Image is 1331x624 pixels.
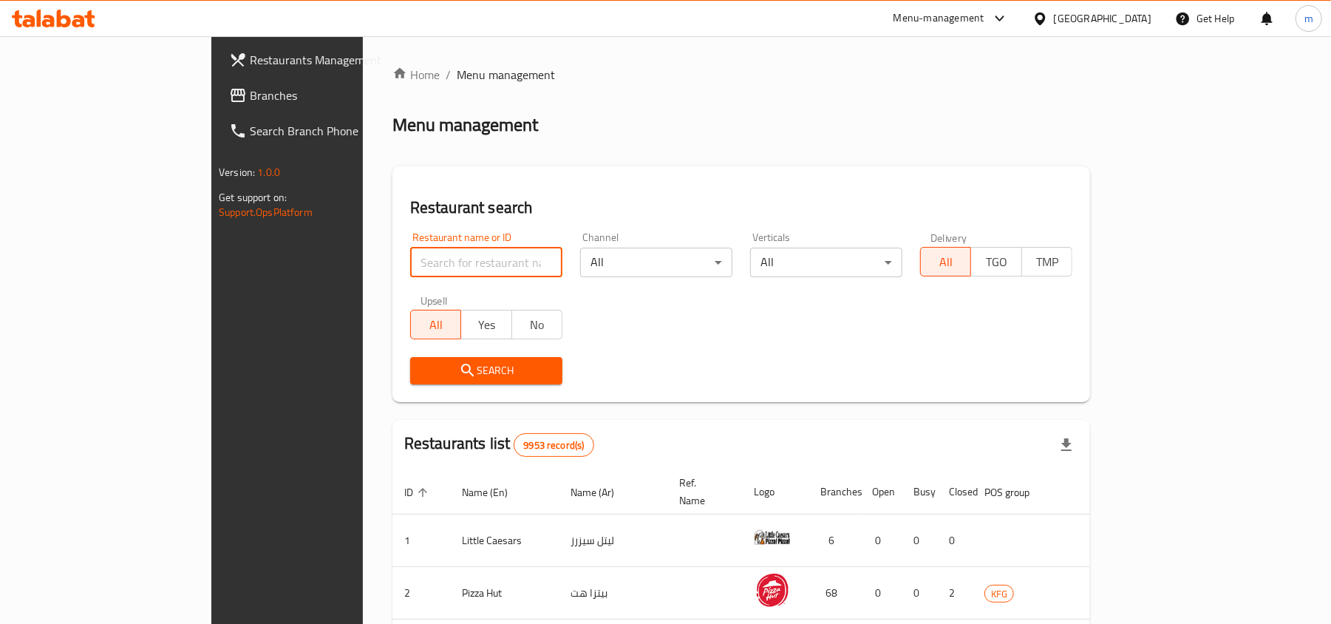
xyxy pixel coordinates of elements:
td: Pizza Hut [450,567,559,620]
a: Restaurants Management [217,42,434,78]
span: All [417,314,455,336]
span: TGO [977,251,1015,273]
img: Pizza Hut [754,572,791,608]
a: Branches [217,78,434,113]
span: m [1304,10,1313,27]
span: Search [422,362,551,380]
button: No [511,310,562,339]
a: Support.OpsPlatform [219,203,313,222]
td: 0 [902,515,937,567]
nav: breadcrumb [392,66,1090,84]
input: Search for restaurant name or ID.. [410,248,562,277]
span: KFG [985,586,1013,603]
td: 0 [860,515,902,567]
a: Search Branch Phone [217,113,434,149]
label: Upsell [421,295,448,305]
span: Name (En) [462,484,527,501]
li: / [446,66,451,84]
span: All [927,251,965,273]
th: Closed [937,469,973,515]
span: Menu management [457,66,555,84]
td: 0 [902,567,937,620]
span: Restaurants Management [250,51,422,69]
td: 6 [809,515,860,567]
label: Delivery [930,232,967,243]
div: [GEOGRAPHIC_DATA] [1054,10,1151,27]
span: 1.0.0 [257,163,280,182]
td: ليتل سيزرز [559,515,667,567]
span: Search Branch Phone [250,122,422,140]
span: No [518,314,556,336]
div: Export file [1049,427,1084,463]
button: TMP [1021,247,1072,277]
span: Get support on: [219,188,287,207]
span: Ref. Name [679,474,724,509]
td: 2 [937,567,973,620]
td: 0 [860,567,902,620]
span: Branches [250,87,422,104]
button: All [920,247,971,277]
span: 9953 record(s) [514,438,593,452]
td: 0 [937,515,973,567]
button: TGO [970,247,1021,277]
div: Total records count [514,433,593,457]
span: Name (Ar) [571,484,633,501]
td: Little Caesars [450,515,559,567]
td: بيتزا هت [559,567,667,620]
span: ID [404,484,432,501]
div: Menu-management [893,10,984,27]
span: Yes [467,314,505,336]
th: Open [860,469,902,515]
h2: Restaurants list [404,433,594,457]
th: Branches [809,469,860,515]
th: Logo [742,469,809,515]
div: All [750,248,902,277]
button: Search [410,357,562,384]
span: TMP [1028,251,1066,273]
span: POS group [984,484,1049,501]
h2: Restaurant search [410,197,1072,219]
th: Busy [902,469,937,515]
button: All [410,310,461,339]
div: All [580,248,732,277]
span: Version: [219,163,255,182]
td: 68 [809,567,860,620]
img: Little Caesars [754,519,791,556]
button: Yes [460,310,511,339]
h2: Menu management [392,113,538,137]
